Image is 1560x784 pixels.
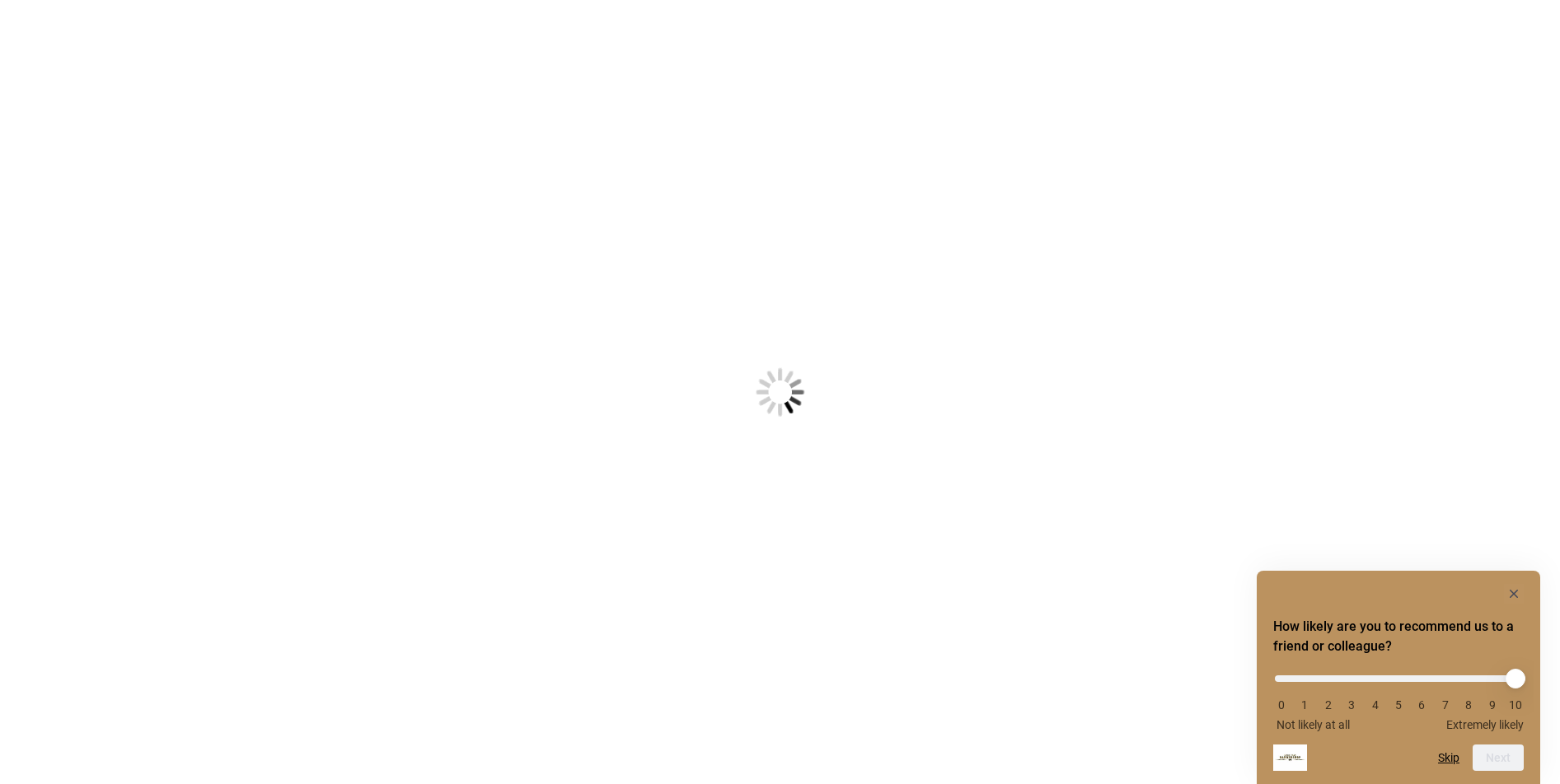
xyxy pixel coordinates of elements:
img: Loading [675,287,886,497]
button: Next question [1473,744,1524,771]
li: 3 [1343,698,1360,712]
li: 2 [1320,698,1337,712]
div: How likely are you to recommend us to a friend or colleague? Select an option from 0 to 10, with ... [1273,663,1524,731]
li: 8 [1460,698,1477,712]
h2: How likely are you to recommend us to a friend or colleague? Select an option from 0 to 10, with ... [1273,617,1524,656]
li: 4 [1367,698,1384,712]
button: Hide survey [1504,584,1524,604]
li: 0 [1273,698,1290,712]
li: 1 [1296,698,1313,712]
li: 5 [1390,698,1407,712]
li: 6 [1413,698,1430,712]
span: Extremely likely [1446,718,1524,731]
li: 9 [1484,698,1501,712]
li: 7 [1437,698,1454,712]
span: Not likely at all [1277,718,1350,731]
button: Skip [1438,751,1459,764]
li: 10 [1507,698,1524,712]
div: How likely are you to recommend us to a friend or colleague? Select an option from 0 to 10, with ... [1273,584,1524,771]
